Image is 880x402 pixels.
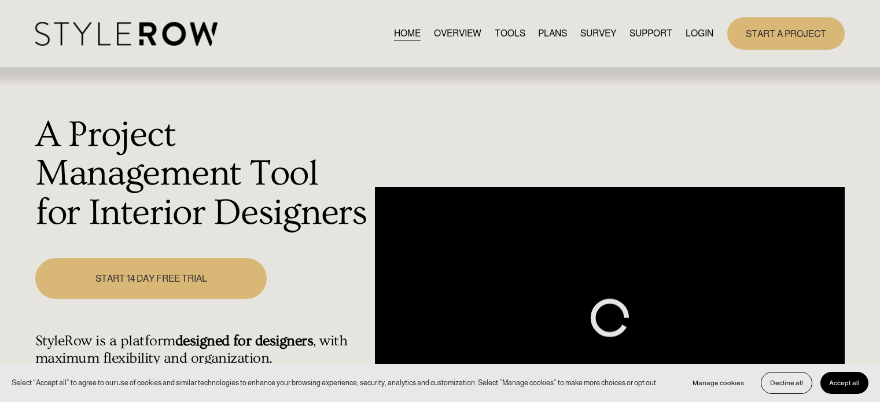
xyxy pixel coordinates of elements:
a: TOOLS [495,25,525,41]
span: Accept all [829,379,860,387]
a: folder dropdown [629,25,672,41]
a: OVERVIEW [434,25,481,41]
a: SURVEY [580,25,616,41]
span: SUPPORT [629,27,672,40]
h1: A Project Management Tool for Interior Designers [35,116,369,233]
a: HOME [394,25,421,41]
span: Manage cookies [693,379,744,387]
span: Decline all [770,379,803,387]
button: Accept all [820,372,868,394]
p: Select “Accept all” to agree to our use of cookies and similar technologies to enhance your brows... [12,377,658,388]
img: StyleRow [35,22,218,46]
a: START 14 DAY FREE TRIAL [35,258,267,299]
strong: designed for designers [175,333,314,349]
a: PLANS [538,25,567,41]
button: Manage cookies [684,372,753,394]
button: Decline all [761,372,812,394]
a: LOGIN [686,25,713,41]
h4: StyleRow is a platform , with maximum flexibility and organization. [35,333,369,367]
a: START A PROJECT [727,17,845,49]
